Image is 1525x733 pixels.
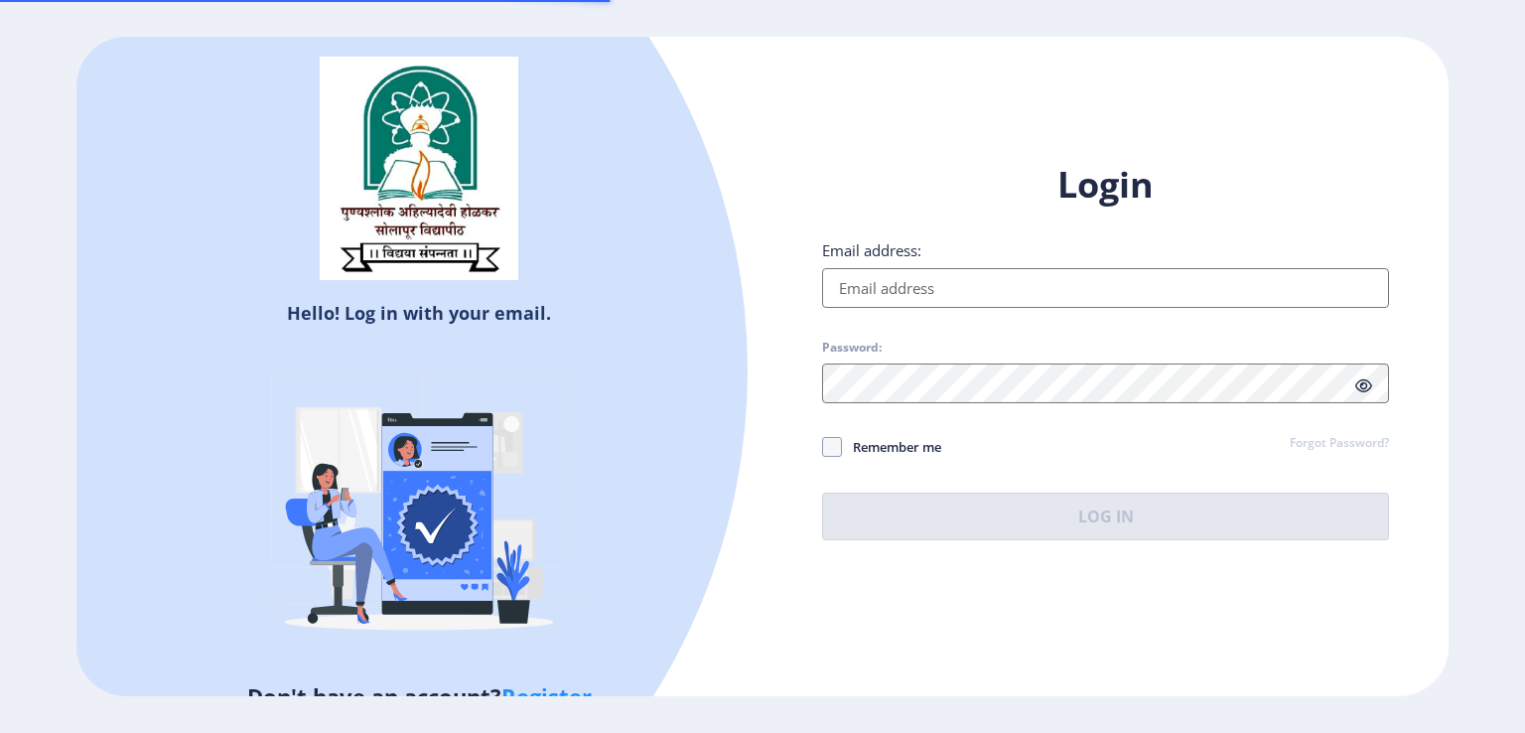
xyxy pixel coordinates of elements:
[822,268,1389,308] input: Email address
[822,161,1389,209] h1: Login
[822,240,921,260] label: Email address:
[842,435,941,459] span: Remember me
[91,680,748,712] h5: Don't have an account?
[501,681,592,711] a: Register
[822,340,882,356] label: Password:
[822,493,1389,540] button: Log In
[320,57,518,281] img: sulogo.png
[245,333,593,680] img: Verified-rafiki.svg
[1290,435,1389,453] a: Forgot Password?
